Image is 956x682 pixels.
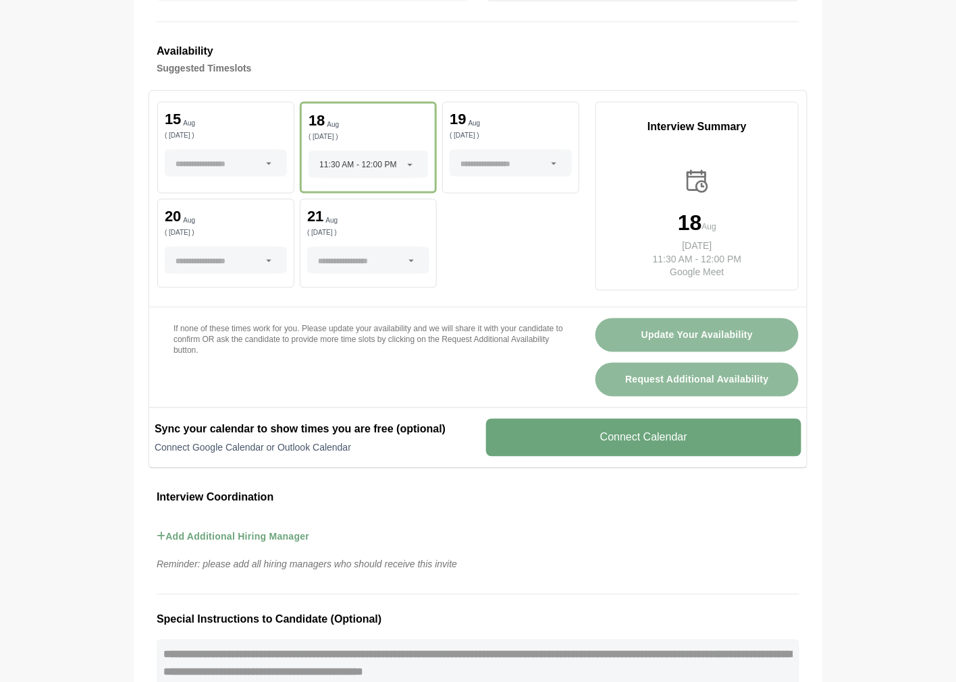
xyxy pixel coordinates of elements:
[642,252,753,266] p: 11:30 AM - 12:00 PM
[165,132,287,139] p: ( [DATE] )
[165,229,287,236] p: ( [DATE] )
[327,121,340,128] p: Aug
[309,134,428,140] p: ( [DATE] )
[183,120,195,127] p: Aug
[450,112,466,127] p: 19
[157,517,309,557] button: Add Additional Hiring Manager
[450,132,572,139] p: ( [DATE] )
[307,229,429,236] p: ( [DATE] )
[702,220,716,233] p: Aug
[642,266,753,279] p: Google Meet
[596,119,798,135] p: Interview Summary
[595,363,799,397] button: Request Additional Availability
[165,112,181,127] p: 15
[157,611,799,629] h3: Special Instructions to Candidate (Optional)
[157,42,799,60] h3: Availability
[595,318,799,352] button: Update Your Availability
[319,151,397,178] span: 11:30 AM - 12:00 PM
[174,324,563,356] p: If none of these times work for you. Please update your availability and we will share it with yo...
[678,212,702,233] p: 18
[155,422,470,438] h2: Sync your calendar to show times you are free (optional)
[683,167,712,196] img: calender
[165,209,181,224] p: 20
[183,217,195,224] p: Aug
[469,120,481,127] p: Aug
[307,209,323,224] p: 21
[157,489,799,507] h3: Interview Coordination
[149,557,807,573] p: Reminder: please add all hiring managers who should receive this invite
[157,60,799,76] h4: Suggested Timeslots
[309,113,325,128] p: 18
[155,441,470,455] p: Connect Google Calendar or Outlook Calendar
[326,217,338,224] p: Aug
[486,419,801,457] v-button: Connect Calendar
[642,239,753,252] p: [DATE]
